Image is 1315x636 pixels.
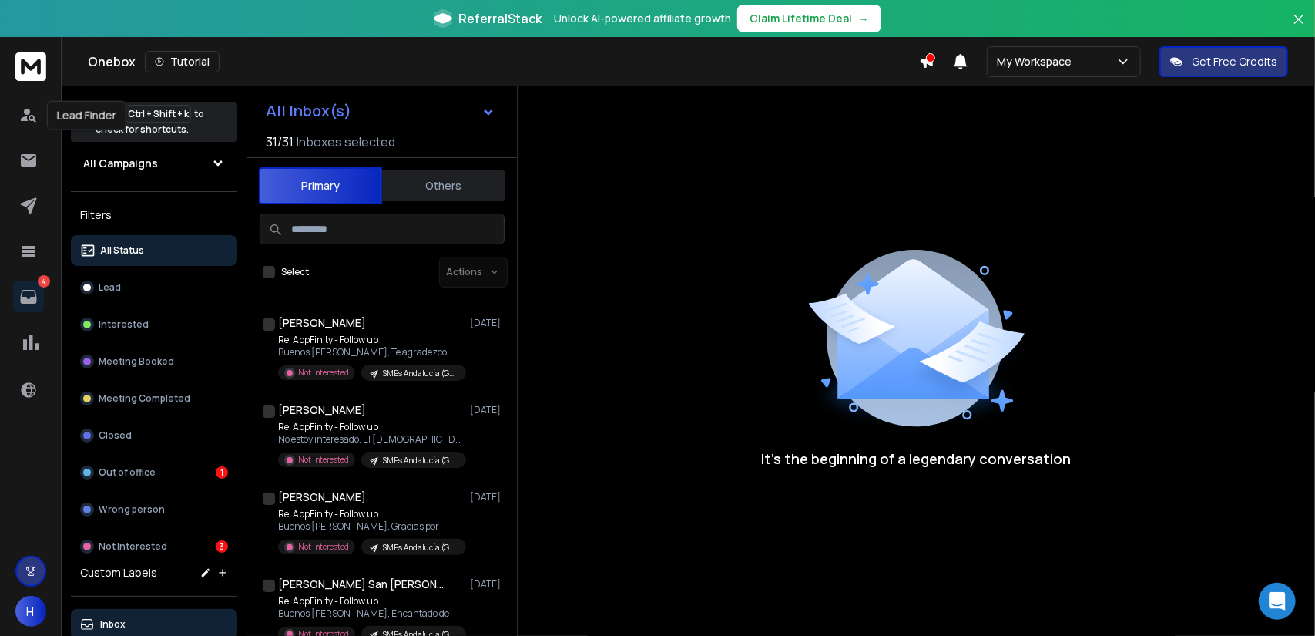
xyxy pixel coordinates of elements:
div: Onebox [88,51,919,72]
h3: Custom Labels [80,565,157,580]
button: Out of office1 [71,457,237,488]
span: Ctrl + Shift + k [126,105,191,123]
button: Interested [71,309,237,340]
button: Meeting Booked [71,346,237,377]
button: Meeting Completed [71,383,237,414]
p: Re: AppFinity - Follow up [278,334,463,346]
p: Re: AppFinity - Follow up [278,595,463,607]
div: Lead Finder [47,101,126,130]
h3: Filters [71,204,237,226]
button: All Inbox(s) [253,96,508,126]
p: My Workspace [997,54,1078,69]
p: SMEs Andalucía (Genéricas) - Mayo 2024 [383,368,457,379]
button: Others [382,169,505,203]
p: Buenos [PERSON_NAME], Te agradezco [278,346,463,358]
p: Press to check for shortcuts. [96,106,204,137]
button: Claim Lifetime Deal→ [737,5,881,32]
p: Re: AppFinity - Follow up [278,421,463,433]
p: Not Interested [298,454,349,466]
p: Not Interested [298,541,349,553]
p: SMEs Andalucía (Genéricas) - Mayo 2024 [383,542,457,554]
p: Wrong person [99,503,165,516]
p: Unlock AI-powered affiliate growth [554,11,731,26]
span: → [858,11,869,26]
a: 4 [13,281,44,312]
p: No estoy interesado. El [DEMOGRAPHIC_DATA], [278,433,463,446]
p: Re: AppFinity - Follow up [278,508,463,520]
p: Interested [99,318,149,331]
p: [DATE] [470,491,505,503]
button: Not Interested3 [71,531,237,562]
h1: [PERSON_NAME] San [PERSON_NAME] [278,577,448,592]
p: [DATE] [470,404,505,416]
p: 4 [38,275,50,288]
h3: Inboxes selected [297,133,395,151]
div: 3 [216,540,228,553]
p: Closed [99,429,132,442]
p: Meeting Completed [99,392,190,405]
p: All Status [100,244,144,257]
p: Meeting Booked [99,355,174,368]
button: Get Free Credits [1159,46,1288,77]
p: Get Free Credits [1192,54,1277,69]
button: All Campaigns [71,148,237,179]
p: Inbox [100,618,126,631]
h1: [PERSON_NAME] [278,402,366,418]
button: H [15,596,46,627]
div: Open Intercom Messenger [1259,583,1296,620]
p: It’s the beginning of a legendary conversation [762,448,1072,469]
button: Primary [259,167,382,204]
button: Wrong person [71,494,237,525]
p: [DATE] [470,317,505,329]
p: Out of office [99,466,156,479]
p: Buenos [PERSON_NAME], Encantado de [278,607,463,620]
h1: All Campaigns [83,156,158,171]
button: Close banner [1289,9,1309,46]
p: SMEs Andalucía (Genéricas) - Mayo 2024 [383,455,457,466]
p: Buenos [PERSON_NAME], Gracias por [278,520,463,533]
span: 31 / 31 [266,133,294,151]
button: Lead [71,272,237,303]
p: Lead [99,281,121,294]
div: 1 [216,466,228,479]
span: ReferralStack [458,9,542,28]
h1: All Inbox(s) [266,103,351,119]
h1: [PERSON_NAME] [278,315,366,331]
button: All Status [71,235,237,266]
label: Select [281,266,309,278]
button: Closed [71,420,237,451]
h1: [PERSON_NAME] [278,490,366,505]
p: Not Interested [298,367,349,379]
p: [DATE] [470,578,505,591]
p: Not Interested [99,540,167,553]
button: Tutorial [145,51,220,72]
